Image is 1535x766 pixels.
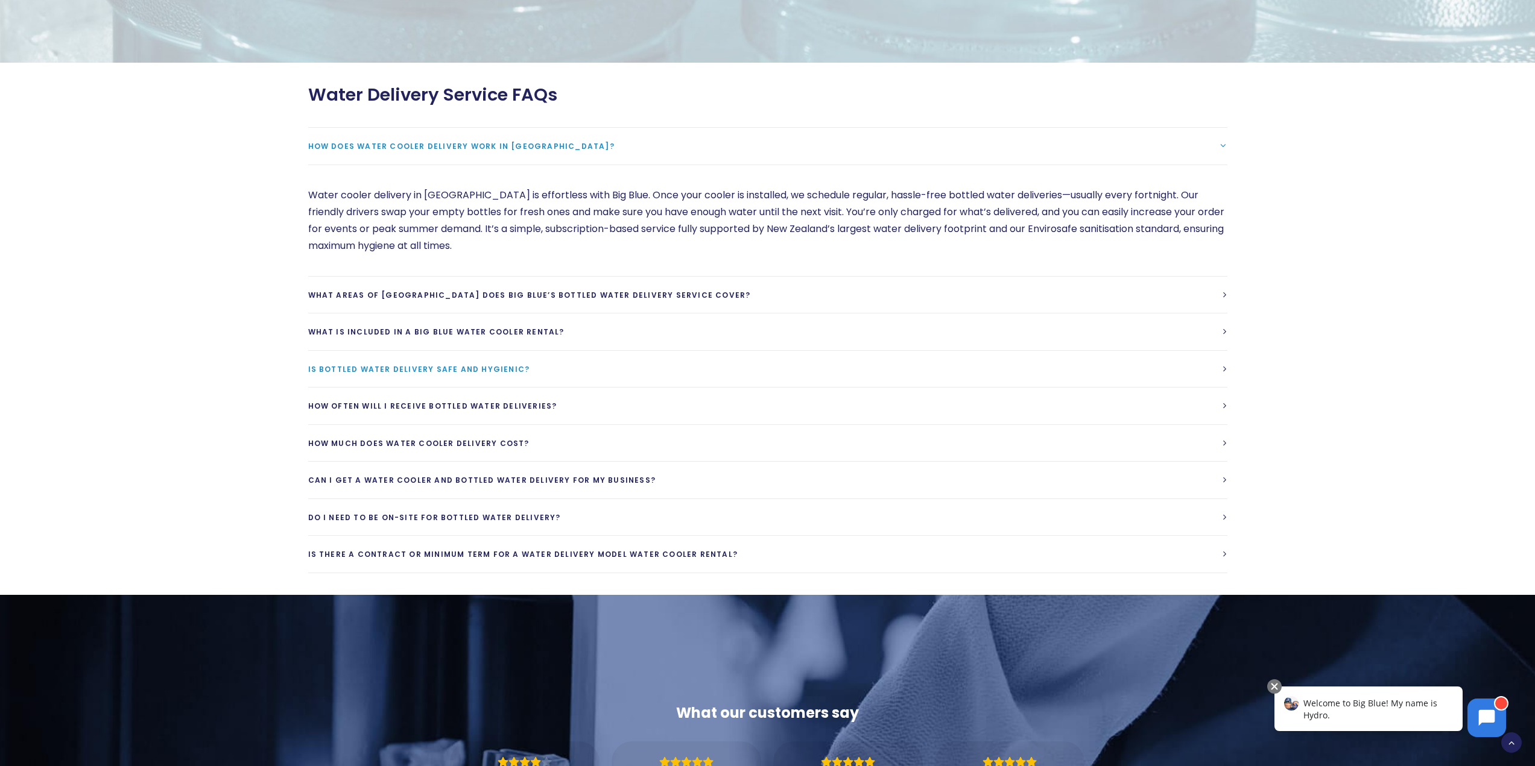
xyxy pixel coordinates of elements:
[308,128,1227,165] a: How does water cooler delivery work in [GEOGRAPHIC_DATA]?
[308,187,1227,254] p: Water cooler delivery in [GEOGRAPHIC_DATA] is effortless with Big Blue. Once your cooler is insta...
[308,351,1227,388] a: Is bottled water delivery safe and hygienic?
[308,84,557,105] span: Water Delivery Service FAQs
[308,141,615,151] span: How does water cooler delivery work in [GEOGRAPHIC_DATA]?
[308,475,656,485] span: Can I get a water cooler and bottled water delivery for my business?
[308,327,565,337] span: What is included in a Big Blue Water cooler rental?
[1262,677,1518,749] iframe: Chatbot
[450,703,1084,723] div: What our customers say
[308,388,1227,424] a: How often will I receive bottled water deliveries?
[308,401,557,411] span: How often will I receive bottled water deliveries?
[308,290,751,300] span: What areas of [GEOGRAPHIC_DATA] does Big Blue’s bottled water delivery service cover?
[308,512,561,523] span: Do I need to be on-site for bottled water delivery?
[308,277,1227,313] a: What areas of [GEOGRAPHIC_DATA] does Big Blue’s bottled water delivery service cover?
[308,438,530,448] span: How much does water cooler delivery cost?
[308,313,1227,350] a: What is included in a Big Blue Water cooler rental?
[308,364,530,374] span: Is bottled water delivery safe and hygienic?
[308,425,1227,462] a: How much does water cooler delivery cost?
[1455,686,1518,749] iframe: Chatbot
[308,499,1227,536] a: Do I need to be on-site for bottled water delivery?
[308,462,1227,498] a: Can I get a water cooler and bottled water delivery for my business?
[308,549,738,559] span: Is there a contract or minimum term for a water delivery model water cooler rental?
[308,536,1227,573] a: Is there a contract or minimum term for a water delivery model water cooler rental?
